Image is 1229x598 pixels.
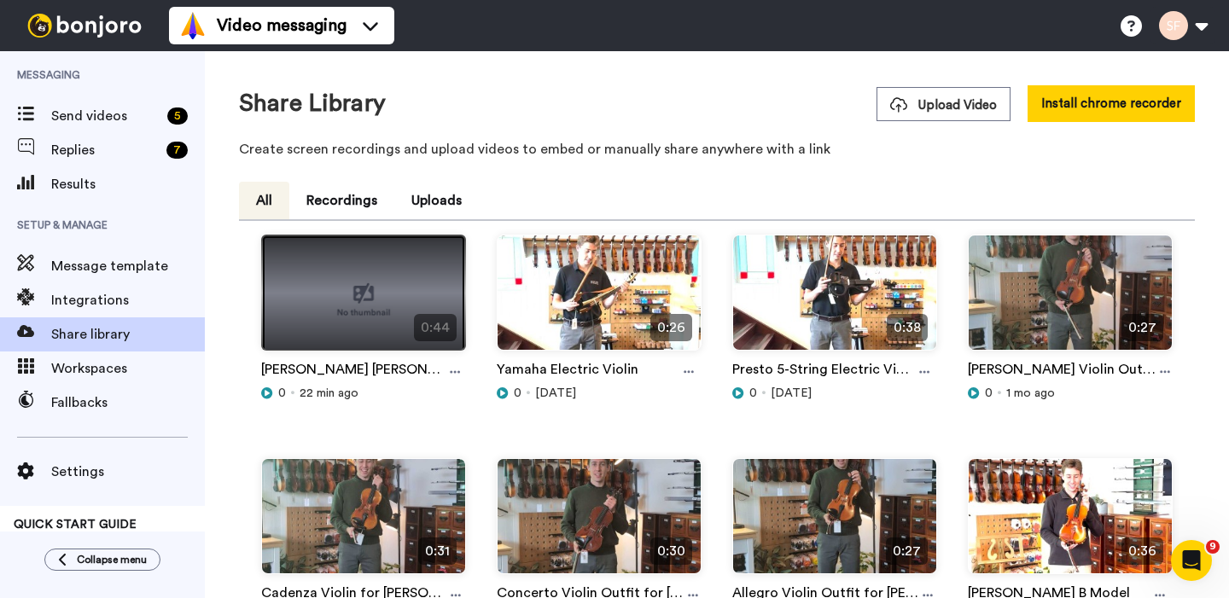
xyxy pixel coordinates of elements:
span: Collapse menu [77,553,147,566]
span: 0:30 [650,537,692,565]
iframe: Intercom live chat [1171,540,1212,581]
span: Send videos [51,106,160,126]
img: vm-color.svg [179,12,207,39]
a: Presto 5-String Electric Violin [732,359,912,385]
h1: Share Library [239,90,386,117]
span: 0:27 [1121,314,1163,341]
img: bj-logo-header-white.svg [20,14,149,38]
span: Replies [51,140,160,160]
a: Yamaha Electric Violin [497,359,638,385]
img: 479e4105-23be-4a0c-9ee6-c7707af6f33a_thumbnail_source_1750314141.jpg [969,459,1172,588]
span: Video messaging [217,14,347,38]
img: f46f8d5a-1b07-412f-a914-db67b6ddeca2_thumbnail_source_1752802809.jpg [733,459,936,588]
span: Fallbacks [51,392,205,413]
span: 0:36 [1121,537,1163,565]
span: Share library [51,324,205,345]
a: [PERSON_NAME] [PERSON_NAME] [261,359,445,385]
img: 98c1b124-cfe4-45d7-8bcb-6f4cbeb507f0_thumbnail_source_1756363060.jpg [733,235,936,364]
span: 0:27 [886,537,928,565]
span: Results [51,174,205,194]
div: 1 mo ago [968,385,1173,402]
span: 0 [749,385,757,402]
img: 2889ae8a-08eb-4c13-9b71-62bf8e71bdeb_thumbnail_source_1756363079.jpg [498,235,701,364]
span: 9 [1206,540,1220,554]
img: 210accb1-b02b-40f0-9c0f-617924697777_thumbnail_source_1752802810.jpg [498,459,701,588]
button: All [239,182,289,219]
a: [PERSON_NAME] Violin Outfit for [PERSON_NAME] [968,359,1157,385]
span: 0:26 [650,314,692,341]
img: a5479660-a06a-4ab3-810c-89bc57128447_thumbnail_source_1752802808.jpg [969,235,1172,364]
div: 7 [166,142,188,159]
span: Integrations [51,290,205,311]
span: 0 [985,385,993,402]
span: 0:38 [887,314,928,341]
span: Settings [51,462,205,482]
div: [DATE] [497,385,702,402]
button: Upload Video [877,87,1011,121]
span: Workspaces [51,358,205,379]
span: 0:31 [418,537,457,565]
span: 0 [278,385,286,402]
span: Upload Video [890,96,997,114]
span: 0 [514,385,521,402]
img: no-thumbnail.jpg [262,235,465,364]
p: Create screen recordings and upload videos to embed or manually share anywhere with a link [239,139,1195,160]
button: Collapse menu [44,549,160,571]
div: 5 [167,107,188,125]
span: QUICK START GUIDE [14,519,137,531]
img: 1cee71f0-a41b-4af5-9c2f-bf2737563ba7_thumbnail_source_1752802812.jpg [262,459,465,588]
div: [DATE] [732,385,937,402]
div: 22 min ago [261,385,466,402]
button: Install chrome recorder [1028,85,1195,122]
button: Recordings [289,182,394,219]
span: 0:44 [414,314,457,341]
button: Uploads [394,182,479,219]
span: Message template [51,256,205,276]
